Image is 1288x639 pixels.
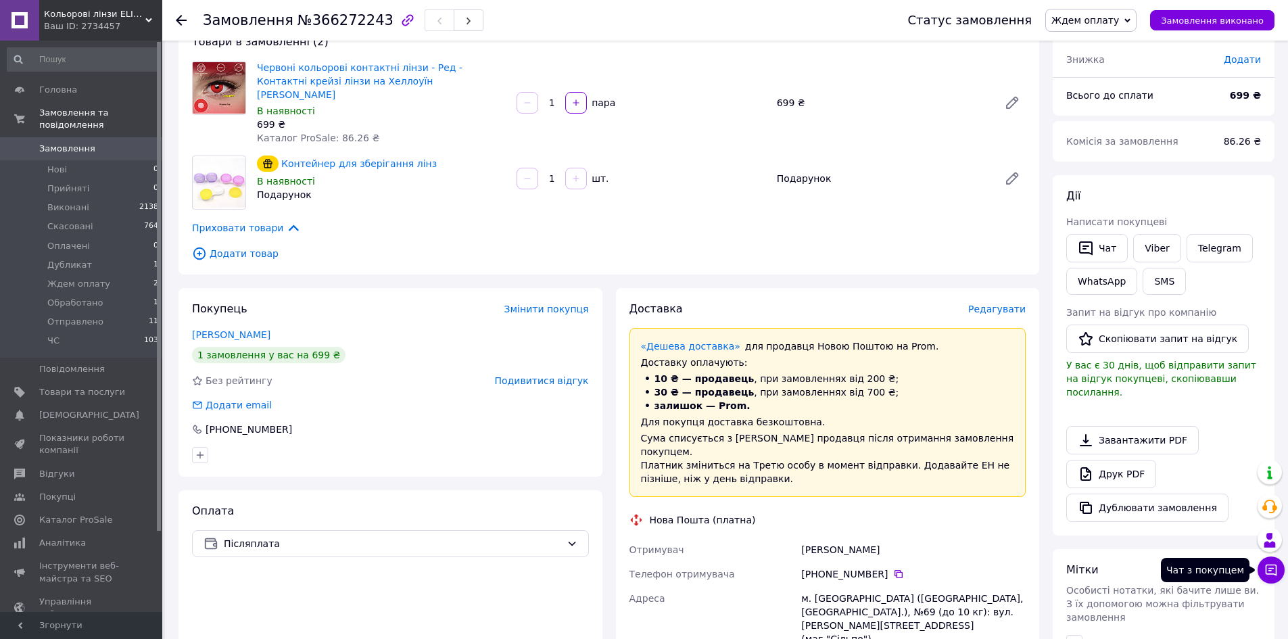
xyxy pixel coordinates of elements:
a: Друк PDF [1066,460,1156,488]
span: залишок — Prom. [654,400,750,411]
span: 10 ₴ — продавець [654,373,755,384]
span: Скасовані [47,220,93,233]
div: Додати email [204,398,273,412]
div: [PHONE_NUMBER] [204,423,293,436]
span: ЧС [47,335,59,347]
span: Додати [1224,54,1261,65]
div: Чат з покупцем [1161,558,1249,582]
div: шт. [588,172,610,185]
div: пара [588,96,617,110]
a: «Дешева доставка» [641,341,740,352]
span: У вас є 30 днів, щоб відправити запит на відгук покупцеві, скопіювавши посилання. [1066,360,1256,398]
div: Нова Пошта (платна) [646,513,759,527]
span: Виконані [47,202,89,214]
a: WhatsApp [1066,268,1137,295]
a: Viber [1133,234,1180,262]
span: Особисті нотатки, які бачите лише ви. З їх допомогою можна фільтрувати замовлення [1066,585,1259,623]
span: Ждем оплату [1051,15,1119,26]
span: Прийняті [47,183,89,195]
span: 103 [144,335,158,347]
span: Відгуки [39,468,74,480]
button: Замовлення виконано [1150,10,1274,30]
span: Обработано [47,297,103,309]
a: Telegram [1187,234,1253,262]
span: Без рейтингу [206,375,272,386]
a: Контейнер для зберігання лінз [281,158,437,169]
span: Головна [39,84,77,96]
span: Всього до сплати [1066,90,1153,101]
div: Подарунок [771,169,993,188]
span: Каталог ProSale: 86.26 ₴ [257,133,379,143]
a: Редагувати [999,165,1026,192]
a: Редагувати [999,89,1026,116]
span: Каталог ProSale [39,514,112,526]
span: Додати товар [192,246,1026,261]
span: Товари в замовленні (2) [192,35,329,48]
span: Подивитися відгук [495,375,589,386]
span: Комісія за замовлення [1066,136,1178,147]
a: [PERSON_NAME] [192,329,270,340]
div: 1 замовлення у вас на 699 ₴ [192,347,345,363]
span: 0 [153,183,158,195]
span: Замовлення та повідомлення [39,107,162,131]
span: Повідомлення [39,363,105,375]
button: Скопіювати запит на відгук [1066,325,1249,353]
span: Замовлення виконано [1161,16,1264,26]
span: Ждем оплату [47,278,110,290]
a: Завантажити PDF [1066,426,1199,454]
div: [PHONE_NUMBER] [801,567,1026,581]
span: В наявності [257,176,315,187]
div: Додати email [191,398,273,412]
span: Редагувати [968,304,1026,314]
span: Товари та послуги [39,386,125,398]
li: , при замовленнях від 700 ₴; [641,385,1015,399]
span: Написати покупцеві [1066,216,1167,227]
div: для продавця Новою Поштою на Prom. [641,339,1015,353]
span: Покупці [39,491,76,503]
span: Нові [47,164,67,176]
button: Дублювати замовлення [1066,494,1229,522]
div: 699 ₴ [257,118,506,131]
span: №366272243 [297,12,393,28]
span: Адреса [629,593,665,604]
span: Замовлення [39,143,95,155]
span: Замовлення [203,12,293,28]
img: Контейнер для зберігання лінз [193,158,245,208]
span: 86.26 ₴ [1224,136,1261,147]
span: Запит на відгук про компанію [1066,307,1216,318]
img: Червоні кольорові контактні лінзи - Ред - Контактні крейзі лінзи на Хеллоуїн Серія DODO [193,62,245,114]
span: Кольорові лінзи ELITE Lens [44,8,145,20]
button: Чат [1066,234,1128,262]
div: Статус замовлення [908,14,1032,27]
span: 30 ₴ — продавець [654,387,755,398]
span: 1 [153,297,158,309]
span: 1 [153,259,158,271]
span: Отримувач [629,544,684,555]
b: 699 ₴ [1230,90,1261,101]
span: 2138 [139,202,158,214]
li: , при замовленнях від 200 ₴; [641,372,1015,385]
span: Знижка [1066,54,1105,65]
div: Доставку оплачують: [641,356,1015,369]
span: Оплата [192,504,234,517]
span: 11 [149,316,158,328]
div: Сума списується з [PERSON_NAME] продавця після отримання замовлення покупцем. Платник зміниться н... [641,431,1015,486]
span: В наявності [257,105,315,116]
span: 764 [144,220,158,233]
span: 0 [153,164,158,176]
span: Отправлено [47,316,103,328]
span: Дубликат [47,259,92,271]
span: Змінити покупця [504,304,589,314]
span: Післяплата [224,536,561,551]
div: Подарунок [257,188,506,202]
div: Ваш ID: 2734457 [44,20,162,32]
div: [PERSON_NAME] [798,538,1028,562]
span: Приховати товари [192,220,301,235]
span: Телефон отримувача [629,569,735,579]
button: SMS [1143,268,1186,295]
div: Для покупця доставка безкоштовна. [641,415,1015,429]
span: 0 [153,240,158,252]
span: 2 [153,278,158,290]
div: 699 ₴ [771,93,993,112]
div: Повернутися назад [176,14,187,27]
